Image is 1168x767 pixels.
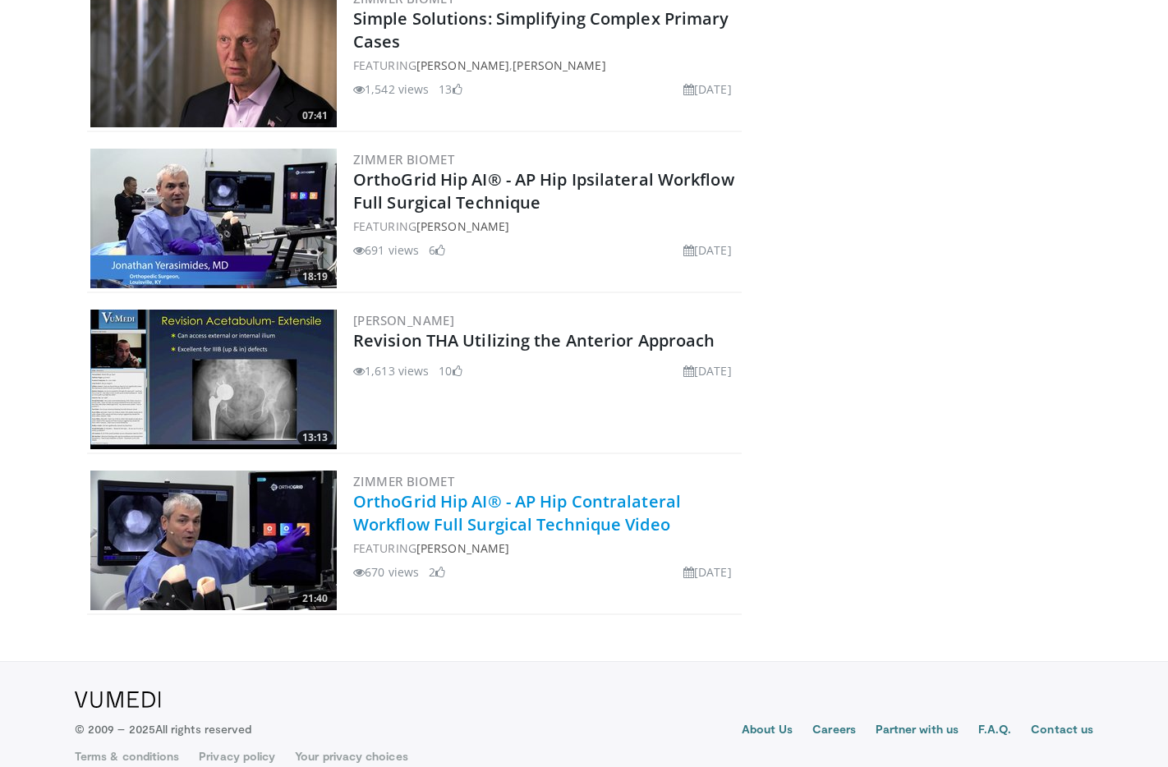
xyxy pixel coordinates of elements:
a: Contact us [1031,721,1093,741]
a: Zimmer Biomet [353,473,454,489]
img: 96a9cbbb-25ee-4404-ab87-b32d60616ad7.300x170_q85_crop-smart_upscale.jpg [90,471,337,610]
a: [PERSON_NAME] [416,57,509,73]
a: Privacy policy [199,748,275,765]
li: 13 [439,80,462,98]
img: 503c3a3d-ad76-4115-a5ba-16c0230cde33.300x170_q85_crop-smart_upscale.jpg [90,149,337,288]
li: [DATE] [683,563,732,581]
li: 1,542 views [353,80,429,98]
a: 13:13 [90,310,337,449]
a: [PERSON_NAME] [513,57,605,73]
div: FEATURING [353,540,738,557]
a: [PERSON_NAME] [353,312,454,328]
p: © 2009 – 2025 [75,721,251,737]
a: Partner with us [876,721,959,741]
a: F.A.Q. [978,721,1011,741]
a: Careers [812,721,856,741]
span: 18:19 [297,269,333,284]
a: Simple Solutions: Simplifying Complex Primary Cases [353,7,729,53]
a: OrthoGrid Hip AI® - AP Hip Contralateral Workflow Full Surgical Technique Video [353,490,681,535]
li: 670 views [353,563,419,581]
li: 1,613 views [353,362,429,379]
a: Your privacy choices [295,748,407,765]
a: 21:40 [90,471,337,610]
span: 13:13 [297,430,333,445]
a: About Us [742,721,793,741]
span: 21:40 [297,591,333,606]
img: VuMedi Logo [75,691,161,708]
li: [DATE] [683,80,732,98]
a: Terms & conditions [75,748,179,765]
span: 07:41 [297,108,333,123]
a: Zimmer Biomet [353,151,454,168]
a: OrthoGrid Hip AI® - AP Hip Ipsilateral Workflow Full Surgical Technique [353,168,734,214]
span: All rights reserved [155,722,251,736]
li: 691 views [353,241,419,259]
div: FEATURING [353,218,738,235]
div: FEATURING , [353,57,738,74]
li: 2 [429,563,445,581]
li: 10 [439,362,462,379]
li: [DATE] [683,362,732,379]
a: 18:19 [90,149,337,288]
a: [PERSON_NAME] [416,218,509,234]
li: 6 [429,241,445,259]
a: [PERSON_NAME] [416,540,509,556]
a: Revision THA Utilizing the Anterior Approach [353,329,715,351]
img: 318899_0000_1.png.300x170_q85_crop-smart_upscale.jpg [90,310,337,449]
li: [DATE] [683,241,732,259]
